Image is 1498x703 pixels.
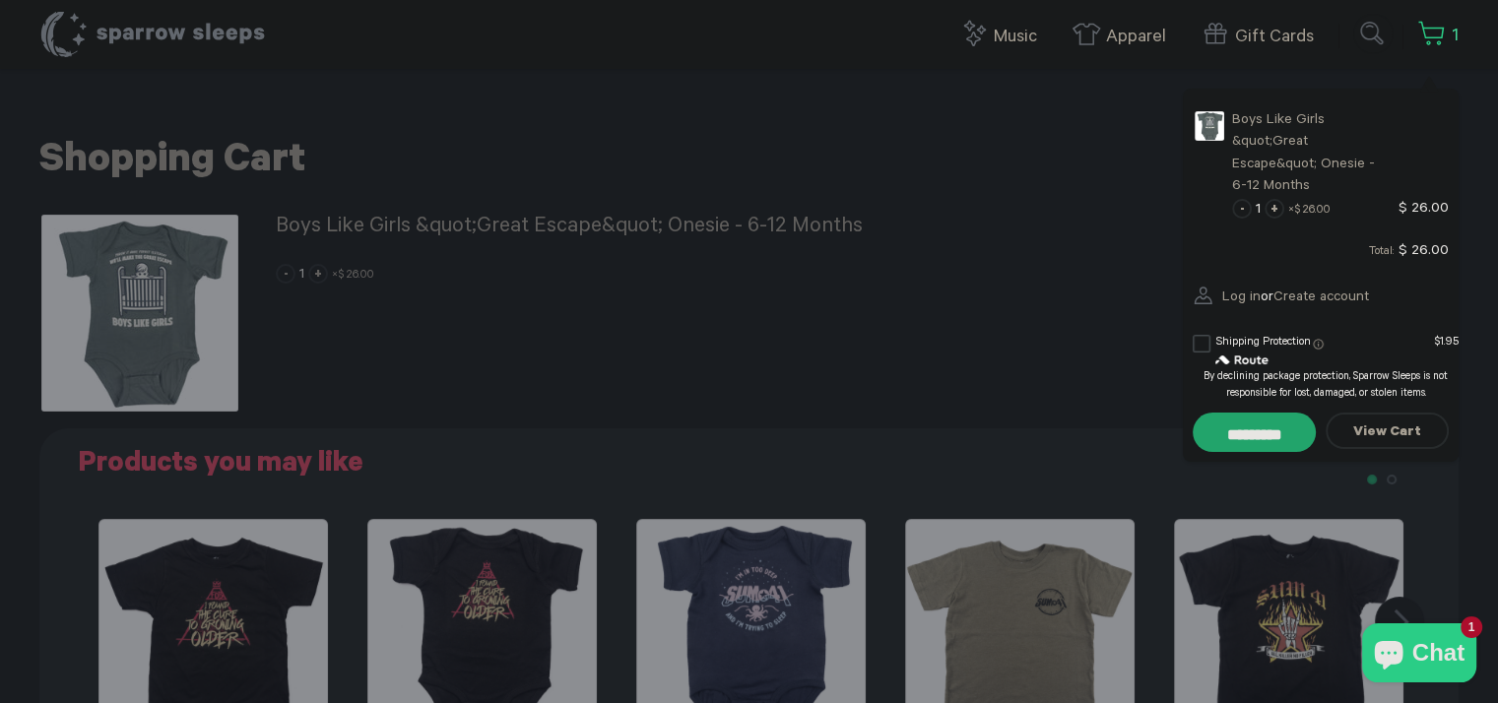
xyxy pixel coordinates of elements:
h1: Sparrow Sleeps [39,10,266,59]
div: $ 26.00 [1399,199,1449,221]
a: Create account [1273,290,1369,306]
span: Total: [1369,246,1395,259]
a: Log in [1193,276,1261,321]
inbox-online-store-chat: Shopify online store chat [1356,623,1482,687]
a: - [1232,199,1252,219]
span: Shipping Protection [1216,337,1311,350]
span: $ 26.00 [1294,204,1331,217]
a: Music [959,16,1047,58]
div: route shipping protection selector element [1193,324,1459,413]
span: Learn more [1313,339,1324,350]
a: Boys Like Girls &quot;Great Escape&quot; Onesie - 6-12 Months [1232,108,1449,199]
a: 1 [1417,15,1459,57]
a: View Cart [1326,413,1449,449]
a: Apparel [1072,16,1176,58]
input: Submit [1353,14,1393,53]
span: Boys Like Girls &quot;Great Escape&quot; Onesie - 6-12 Months [1232,113,1375,195]
span: $ 26.00 [1399,244,1449,260]
a: Gift Cards [1201,16,1324,58]
input: Checkout with Shipping Protection included for an additional fee as listed above [1193,413,1316,452]
div: or [1193,273,1459,324]
span: 1 [1256,202,1261,218]
div: $1.95 [1434,335,1459,352]
a: + [1265,199,1284,219]
span: × [1288,204,1331,217]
